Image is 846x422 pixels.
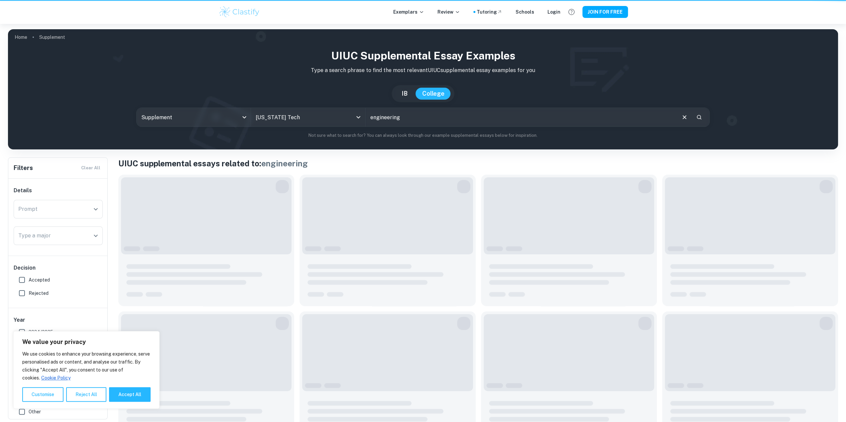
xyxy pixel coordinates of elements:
[354,113,363,122] button: Open
[477,8,502,16] a: Tutoring
[91,205,100,214] button: Open
[14,316,103,324] h6: Year
[582,6,628,18] button: JOIN FOR FREE
[41,375,71,381] a: Cookie Policy
[118,157,838,169] h1: UIUC s upplemental essays related to:
[13,48,833,64] h1: UIUC Supplemental Essay Examples
[91,231,100,240] button: Open
[261,159,308,168] span: engineering
[437,8,460,16] p: Review
[13,66,833,74] p: Type a search phrase to find the most relevant UIUC supplemental essay examples for you
[22,338,151,346] p: We value your privacy
[395,88,414,100] button: IB
[566,6,577,18] button: Help and Feedback
[66,387,106,402] button: Reject All
[366,108,675,127] input: E.g. I want to major in computer science, I helped in a soup kitchen, I want to join the debate t...
[29,408,41,415] span: Other
[13,132,833,139] p: Not sure what to search for? You can always look through our example supplemental essays below fo...
[15,33,27,42] a: Home
[393,8,424,16] p: Exemplars
[14,163,33,173] h6: Filters
[693,112,705,123] button: Search
[14,264,103,272] h6: Decision
[29,290,49,297] span: Rejected
[218,5,261,19] img: Clastify logo
[416,88,451,100] button: College
[14,187,103,195] h6: Details
[516,8,534,16] a: Schools
[39,34,65,41] p: Supplement
[547,8,560,16] a: Login
[22,350,151,382] p: We use cookies to enhance your browsing experience, serve personalised ads or content, and analys...
[678,111,691,124] button: Clear
[22,387,63,402] button: Customise
[109,387,151,402] button: Accept All
[13,331,160,409] div: We value your privacy
[8,29,838,149] img: profile cover
[29,276,50,284] span: Accepted
[29,328,53,336] span: 2024/2025
[137,108,251,127] div: Supplement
